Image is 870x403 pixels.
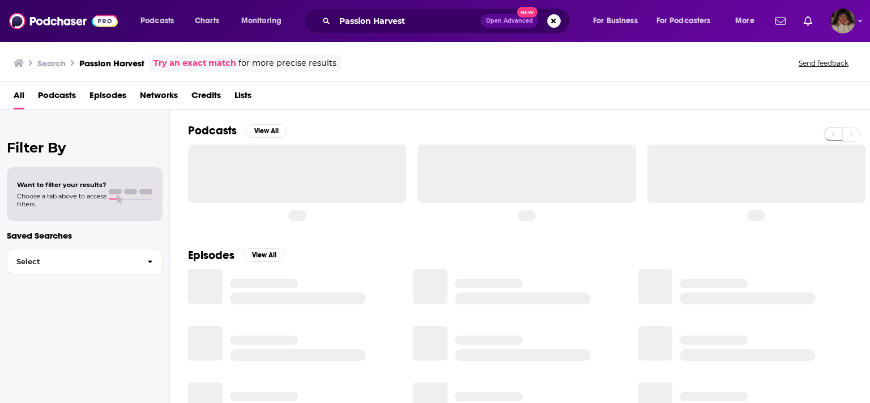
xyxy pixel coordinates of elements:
input: Search podcasts, credits, & more... [335,12,481,30]
a: Try an exact match [153,57,236,70]
button: Send feedback [795,58,852,68]
button: Select [7,249,163,274]
a: Networks [140,86,178,109]
a: All [14,86,24,109]
a: Credits [191,86,221,109]
p: Saved Searches [7,230,163,241]
span: Logged in as angelport [830,9,855,33]
span: Select [7,258,138,265]
button: View All [246,124,287,138]
span: Podcasts [140,13,174,29]
h2: Episodes [188,248,234,262]
span: Monitoring [241,13,282,29]
button: Open AdvancedNew [481,14,538,28]
button: open menu [133,12,189,30]
a: Charts [187,12,226,30]
div: Search podcasts, credits, & more... [314,8,581,34]
a: Episodes [89,86,126,109]
a: EpisodesView All [188,248,284,262]
button: Show profile menu [830,9,855,33]
span: Open Advanced [486,18,533,24]
span: Want to filter your results? [17,181,106,189]
h2: Podcasts [188,124,237,138]
a: Podcasts [38,86,76,109]
button: View All [244,248,284,262]
span: For Podcasters [656,13,711,29]
span: For Business [593,13,638,29]
button: open menu [727,12,769,30]
img: User Profile [830,9,855,33]
span: Choose a tab above to access filters. [17,192,106,208]
button: open menu [585,12,652,30]
span: More [735,13,754,29]
img: Podchaser - Follow, Share and Rate Podcasts [9,10,118,32]
h3: Passion Harvest [79,58,144,69]
h2: Filter By [7,139,163,156]
button: open menu [649,12,727,30]
a: Show notifications dropdown [771,11,790,31]
span: for more precise results [238,57,336,70]
a: PodcastsView All [188,124,287,138]
a: Show notifications dropdown [799,11,817,31]
button: open menu [233,12,296,30]
a: Lists [234,86,251,109]
span: Charts [195,13,219,29]
span: New [517,7,538,18]
h3: Search [37,58,66,69]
